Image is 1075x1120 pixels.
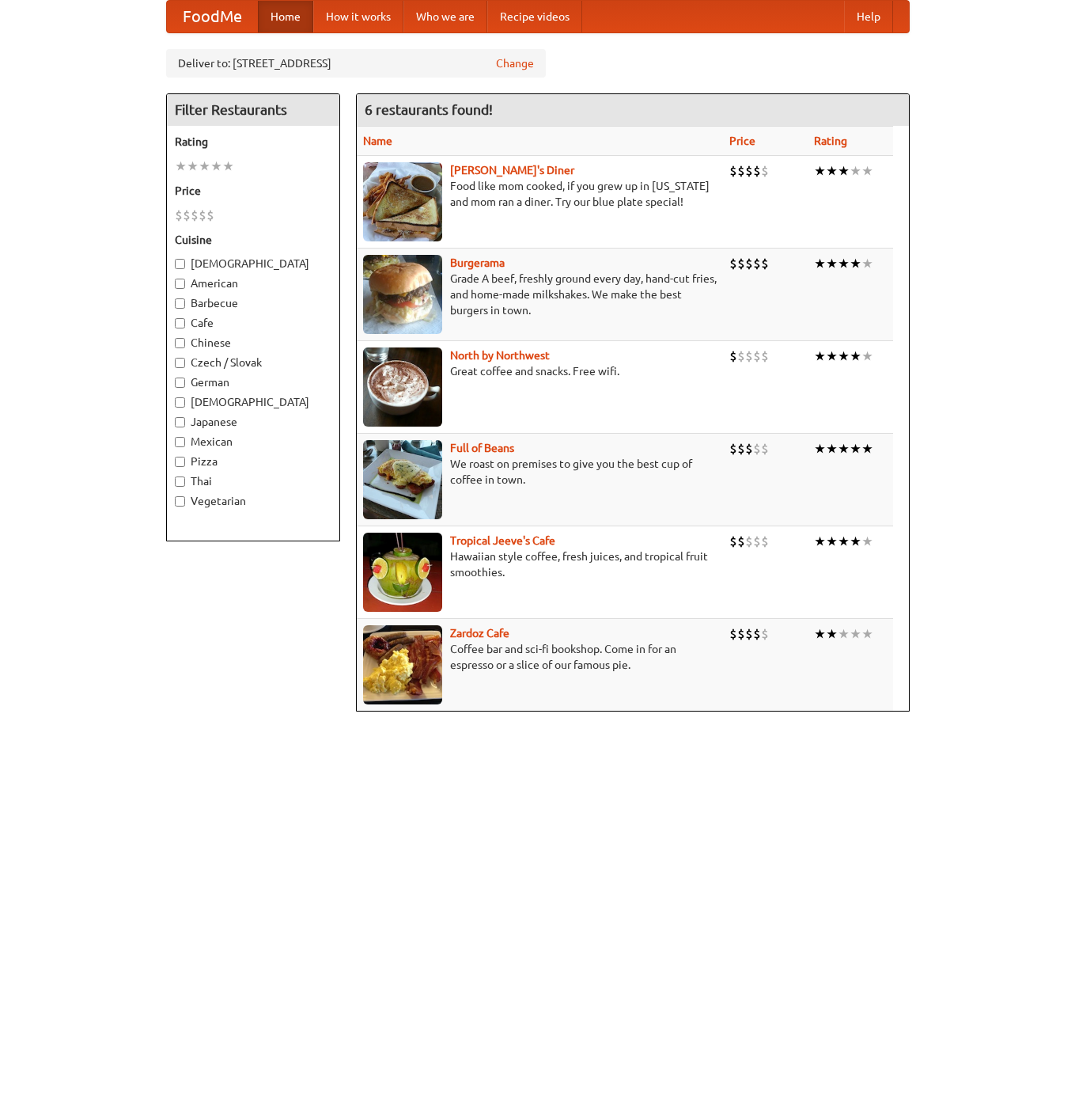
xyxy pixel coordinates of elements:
[838,533,850,550] li: ★
[761,255,769,272] li: $
[175,434,331,450] label: Mexican
[737,347,745,365] li: $
[745,440,753,457] li: $
[450,349,550,362] a: North by Northwest
[729,625,737,643] li: $
[175,315,331,331] label: Cafe
[861,162,873,180] li: ★
[175,437,185,447] input: Mexican
[850,440,861,457] li: ★
[363,178,717,210] p: Food like mom cooked, if you grew up in [US_STATE] and mom ran a diner. Try our blue plate special!
[729,440,737,457] li: $
[729,255,737,272] li: $
[166,49,546,78] div: Deliver to: [STREET_ADDRESS]
[363,271,717,318] p: Grade A beef, freshly ground every day, hand-cut fries, and home-made milkshakes. We make the bes...
[850,255,861,272] li: ★
[450,534,555,547] a: Tropical Jeeve's Cafe
[175,394,331,410] label: [DEMOGRAPHIC_DATA]
[403,1,487,32] a: Who we are
[175,232,331,248] h5: Cuisine
[450,442,514,454] a: Full of Beans
[729,533,737,550] li: $
[826,347,838,365] li: ★
[175,298,185,309] input: Barbecue
[737,162,745,180] li: $
[761,440,769,457] li: $
[761,533,769,550] li: $
[826,440,838,457] li: ★
[753,255,761,272] li: $
[363,162,442,241] img: sallys.jpg
[761,162,769,180] li: $
[814,625,826,643] li: ★
[753,533,761,550] li: $
[838,625,850,643] li: ★
[838,440,850,457] li: ★
[363,135,392,147] a: Name
[861,533,873,550] li: ★
[814,347,826,365] li: ★
[861,347,873,365] li: ★
[175,496,185,507] input: Vegetarian
[175,397,185,408] input: [DEMOGRAPHIC_DATA]
[175,275,331,291] label: American
[175,473,331,489] label: Thai
[850,347,861,365] li: ★
[753,162,761,180] li: $
[175,207,183,224] li: $
[175,417,185,427] input: Japanese
[191,207,199,224] li: $
[175,279,185,289] input: American
[363,440,442,519] img: beans.jpg
[450,164,574,177] a: [PERSON_NAME]'s Diner
[175,259,185,269] input: [DEMOGRAPHIC_DATA]
[838,162,850,180] li: ★
[850,162,861,180] li: ★
[745,533,753,550] li: $
[496,55,534,71] a: Change
[745,162,753,180] li: $
[861,255,873,272] li: ★
[753,347,761,365] li: $
[363,625,442,704] img: zardoz.jpg
[175,158,187,175] li: ★
[363,347,442,427] img: north.jpg
[363,641,717,673] p: Coffee bar and sci-fi bookshop. Come in for an espresso or a slice of our famous pie.
[844,1,893,32] a: Help
[745,255,753,272] li: $
[861,440,873,457] li: ★
[861,625,873,643] li: ★
[363,255,442,334] img: burgerama.jpg
[175,374,331,390] label: German
[175,134,331,150] h5: Rating
[761,347,769,365] li: $
[826,533,838,550] li: ★
[761,625,769,643] li: $
[814,162,826,180] li: ★
[838,255,850,272] li: ★
[210,158,222,175] li: ★
[365,102,493,117] ng-pluralize: 6 restaurants found!
[175,355,331,370] label: Czech / Slovak
[313,1,403,32] a: How it works
[729,135,755,147] a: Price
[814,255,826,272] li: ★
[814,440,826,457] li: ★
[737,625,745,643] li: $
[753,440,761,457] li: $
[826,625,838,643] li: ★
[175,183,331,199] h5: Price
[167,1,258,32] a: FoodMe
[222,158,234,175] li: ★
[175,295,331,311] label: Barbecue
[175,414,331,430] label: Japanese
[175,378,185,388] input: German
[487,1,582,32] a: Recipe videos
[183,207,191,224] li: $
[450,627,509,640] b: Zardoz Cafe
[814,135,847,147] a: Rating
[175,318,185,328] input: Cafe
